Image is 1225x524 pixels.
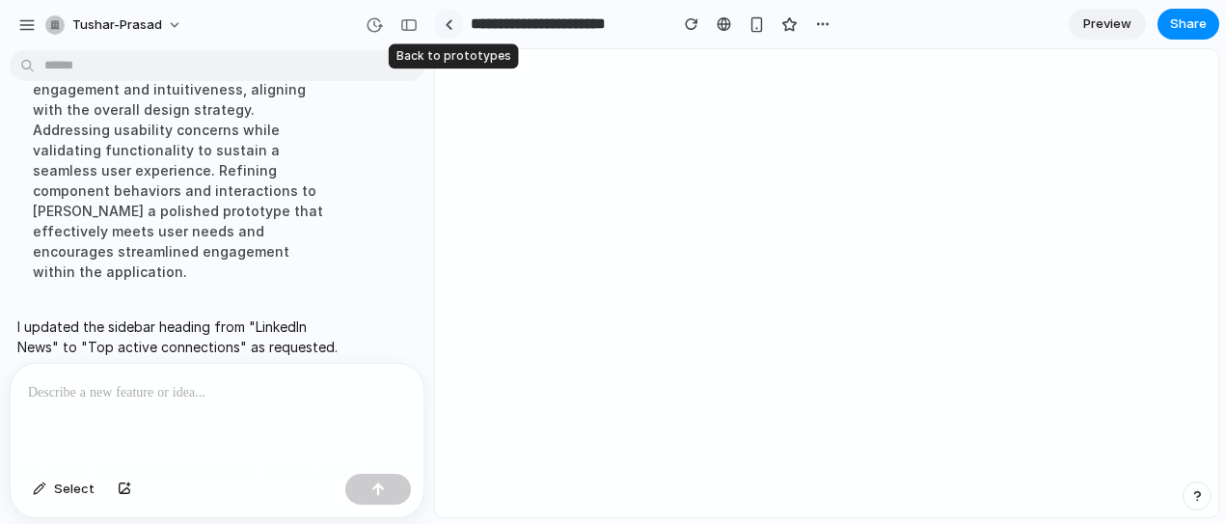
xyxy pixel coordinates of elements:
div: Back to prototypes [389,43,519,69]
span: Share [1170,14,1207,34]
span: Preview [1083,14,1131,34]
p: I updated the sidebar heading from "LinkedIn News" to "Top active connections" as requested. [17,317,340,357]
button: Share [1157,9,1219,40]
span: Select [54,480,95,499]
button: Select [23,474,104,505]
a: Preview [1069,9,1146,40]
button: tushar-prasad [38,10,192,41]
span: tushar-prasad [72,15,162,35]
